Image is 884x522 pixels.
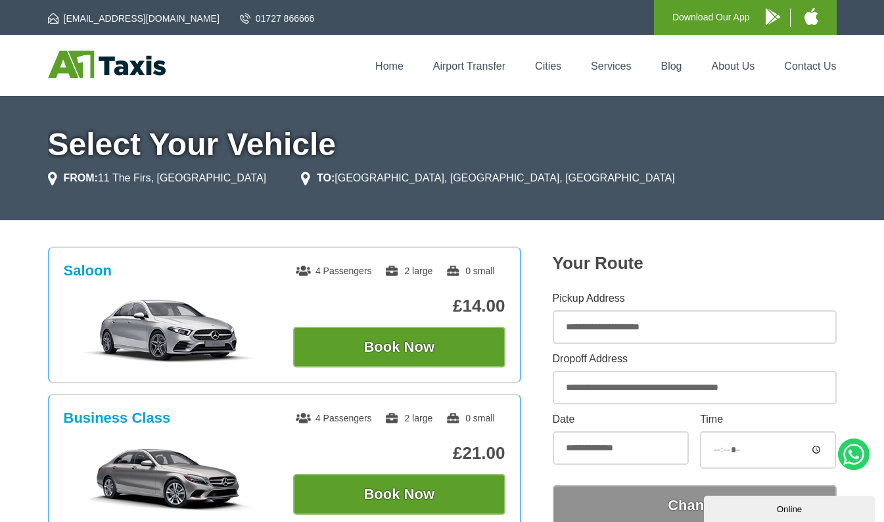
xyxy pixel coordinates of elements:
[661,60,682,72] a: Blog
[553,253,837,273] h2: Your Route
[804,8,818,25] img: A1 Taxis iPhone App
[784,60,836,72] a: Contact Us
[296,413,372,423] span: 4 Passengers
[553,354,837,364] label: Dropoff Address
[70,445,268,511] img: Business Class
[317,172,335,183] strong: TO:
[384,413,432,423] span: 2 large
[535,60,561,72] a: Cities
[375,60,404,72] a: Home
[64,410,171,427] h3: Business Class
[70,298,268,364] img: Saloon
[293,327,505,368] button: Book Now
[712,60,755,72] a: About Us
[553,293,837,304] label: Pickup Address
[48,170,267,186] li: 11 The Firs, [GEOGRAPHIC_DATA]
[296,266,372,276] span: 4 Passengers
[301,170,675,186] li: [GEOGRAPHIC_DATA], [GEOGRAPHIC_DATA], [GEOGRAPHIC_DATA]
[766,9,780,25] img: A1 Taxis Android App
[48,12,220,25] a: [EMAIL_ADDRESS][DOMAIN_NAME]
[48,51,166,78] img: A1 Taxis St Albans LTD
[48,129,837,160] h1: Select Your Vehicle
[553,414,689,425] label: Date
[700,414,836,425] label: Time
[704,493,877,522] iframe: chat widget
[384,266,432,276] span: 2 large
[64,262,112,279] h3: Saloon
[672,9,750,26] p: Download Our App
[240,12,315,25] a: 01727 866666
[293,474,505,515] button: Book Now
[446,266,494,276] span: 0 small
[293,296,505,316] p: £14.00
[64,172,98,183] strong: FROM:
[293,443,505,463] p: £21.00
[446,413,494,423] span: 0 small
[591,60,631,72] a: Services
[433,60,505,72] a: Airport Transfer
